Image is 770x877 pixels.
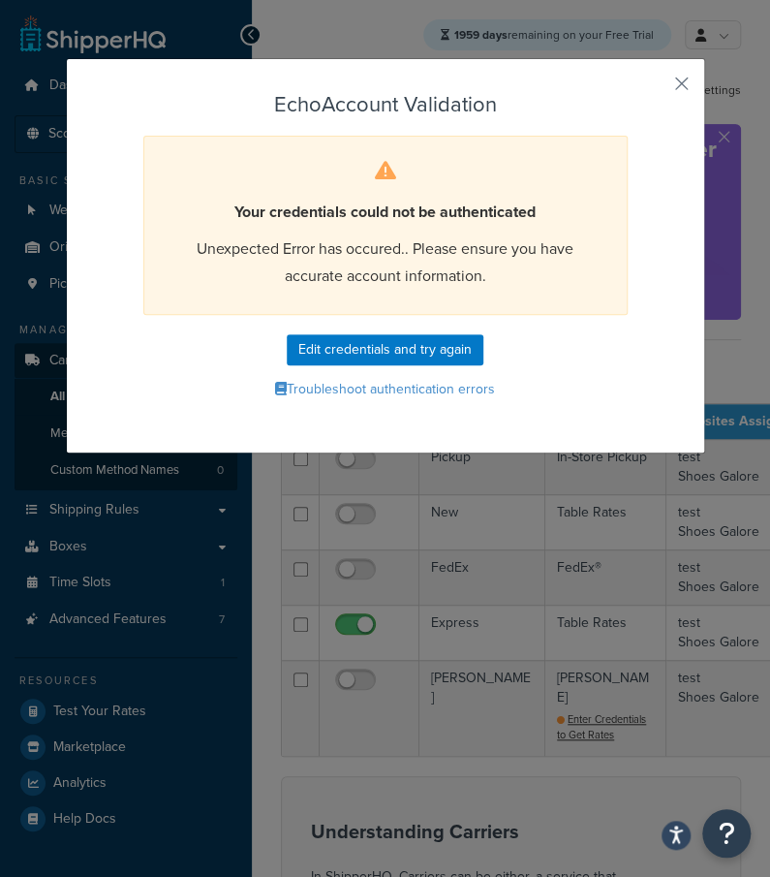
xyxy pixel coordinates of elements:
h3: Echo Account Validation [115,93,656,116]
button: Edit credentials and try again [287,334,483,365]
span: Unexpected Error has occured.. Please ensure you have accurate account information. [197,237,573,287]
p: Your credentials could not be authenticated [169,199,602,226]
button: Open Resource Center [702,809,751,858]
button: Troubleshoot authentication errors [115,375,656,404]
